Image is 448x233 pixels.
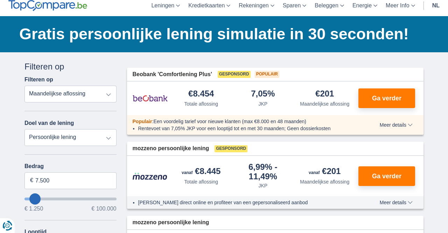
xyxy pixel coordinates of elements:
[358,88,415,108] button: Ga verder
[153,119,306,124] span: Een voordelig tarief voor nieuwe klanten (max €8.000 en 48 maanden)
[133,172,168,180] img: product.pl.alt Mozzeno
[133,219,209,227] span: mozzeno persoonlijke lening
[188,89,214,99] div: €8.454
[133,119,152,124] span: Populair
[315,89,334,99] div: €201
[380,200,413,205] span: Meer details
[133,89,168,107] img: product.pl.alt Beobank
[251,89,275,99] div: 7,05%
[300,178,349,185] div: Maandelijkse aflossing
[184,100,218,107] div: Totale aflossing
[24,163,117,169] label: Bedrag
[24,198,117,200] input: wantToBorrow
[127,118,360,125] div: :
[374,200,418,205] button: Meer details
[372,95,401,101] span: Ga verder
[30,177,33,185] span: €
[300,100,349,107] div: Maandelijkse aflossing
[235,163,291,181] div: 6,99%
[255,71,279,78] span: Populair
[309,167,341,177] div: €201
[258,182,267,189] div: JKP
[24,76,53,83] label: Filteren op
[374,122,418,128] button: Meer details
[91,206,116,212] span: € 100.000
[133,145,209,153] span: mozzeno persoonlijke lening
[372,173,401,179] span: Ga verder
[24,206,43,212] span: € 1.250
[358,166,415,186] button: Ga verder
[258,100,267,107] div: JKP
[24,61,117,73] div: Filteren op
[380,122,413,127] span: Meer details
[19,23,423,45] h1: Gratis persoonlijke lening simulatie in 30 seconden!
[138,199,354,206] li: [PERSON_NAME] direct online en profiteer van een gepersonaliseerd aanbod
[24,120,74,126] label: Doel van de lening
[184,178,218,185] div: Totale aflossing
[182,167,220,177] div: €8.445
[138,125,354,132] li: Rentevoet van 7,05% JKP voor een looptijd tot en met 30 maanden; Geen dossierkosten
[218,71,251,78] span: Gesponsord
[215,145,247,152] span: Gesponsord
[133,71,212,79] span: Beobank 'Comfortlening Plus'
